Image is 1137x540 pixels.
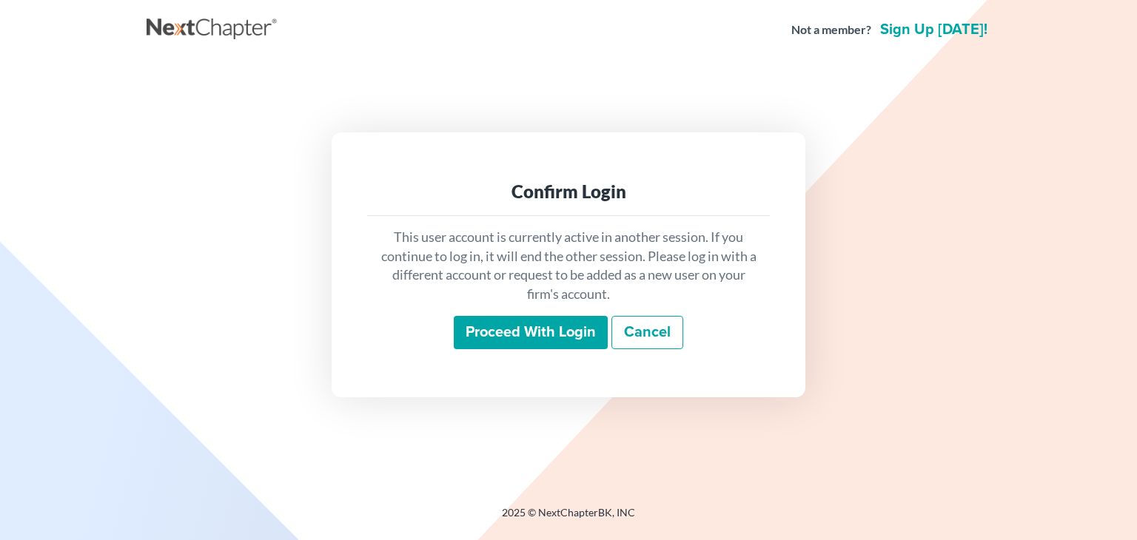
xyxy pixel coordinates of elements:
div: Confirm Login [379,180,758,203]
input: Proceed with login [454,316,608,350]
strong: Not a member? [791,21,871,38]
p: This user account is currently active in another session. If you continue to log in, it will end ... [379,228,758,304]
a: Sign up [DATE]! [877,22,990,37]
a: Cancel [611,316,683,350]
div: 2025 © NextChapterBK, INC [147,505,990,532]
